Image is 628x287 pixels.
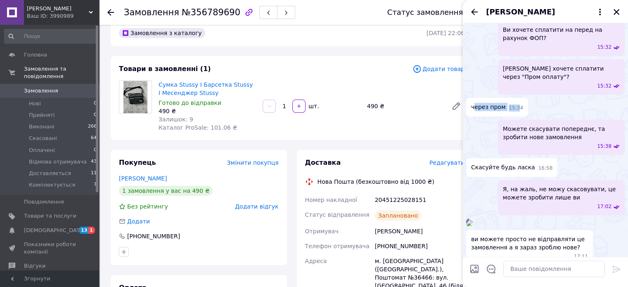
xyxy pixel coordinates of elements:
span: 13 [79,227,88,234]
button: [PERSON_NAME] [486,7,605,17]
span: Показники роботи компанії [24,241,76,256]
span: ви можете просто не вiдправляти це замовлення а я зараз зроблю нове? [471,235,588,251]
div: Заплановано [375,211,422,221]
span: Товари в замовленні (1) [119,65,211,73]
time: [DATE] 22:06 [427,30,464,36]
button: Відкрити шаблони відповідей [486,263,497,274]
span: 43 [91,158,97,166]
span: Отримувач [305,228,339,235]
span: Готово до відправки [159,100,221,106]
span: [DEMOGRAPHIC_DATA] [24,227,85,234]
span: [PERSON_NAME] хочете сплатити через "Пром оплату"? [503,64,620,81]
span: Доставляється [29,170,71,177]
span: Повідомлення [24,198,64,206]
span: Прийняті [29,111,55,119]
span: Телефон отримувача [305,243,370,249]
div: Замовлення з каталогу [119,28,205,38]
span: 17:11 12.08.2025 [574,253,588,260]
span: 1 [88,227,95,234]
span: Додати [127,218,150,225]
span: Скасуйте будь ласка [471,163,535,172]
span: Доставка [305,159,341,166]
span: Номер накладної [305,197,358,203]
span: Замовлення [124,7,179,17]
span: Ви хочете сплатити на перед на рахунок ФОП? [503,26,620,42]
span: Оплачені [29,147,55,154]
div: 490 ₴ [159,107,256,115]
span: Статус відправлення [305,211,370,218]
div: шт. [306,102,320,110]
span: Без рейтингу [127,203,168,210]
span: Jinny Diller [27,5,89,12]
span: Головна [24,51,47,59]
div: 20451225028151 [373,192,466,207]
div: [PERSON_NAME] [373,224,466,239]
div: [PHONE_NUMBER] [126,232,181,240]
button: Назад [469,7,479,17]
div: [PHONE_NUMBER] [373,239,466,254]
span: Відмова отримувача [29,158,87,166]
span: 0 [94,100,97,107]
div: 1 замовлення у вас на 490 ₴ [119,186,213,196]
a: Сумка Stussy І Барсетка Stussy I Месенджер Stussy [159,81,253,96]
span: 15:32 12.08.2025 [597,44,611,51]
span: 15:38 12.08.2025 [597,143,611,150]
span: Змінити покупця [227,159,279,166]
input: Пошук [4,29,97,44]
img: Сумка Stussy І Барсетка Stussy I Месенджер Stussy [123,81,148,113]
div: Ваш ID: 3990989 [27,12,99,20]
div: Повернутися назад [107,8,114,17]
span: Нові [29,100,41,107]
span: 15:32 12.08.2025 [597,83,611,90]
span: Адреса [305,258,327,264]
span: Редагувати [429,159,464,166]
span: Виконані [29,123,55,130]
span: 15:34 12.08.2025 [509,104,523,111]
span: Покупець [119,159,156,166]
span: Каталог ProSale: 101.06 ₴ [159,124,237,131]
span: 0 [94,147,97,154]
span: 64 [91,135,97,142]
span: №356789690 [182,7,240,17]
span: 16:58 12.08.2025 [538,165,553,172]
img: 143fb116-b744-469b-93d8-ea2a04ac5587_w500_h500 [466,220,473,226]
span: через пром [471,103,505,111]
span: Залишок: 9 [159,116,193,123]
span: Замовлення та повідомлення [24,65,99,80]
span: 17:02 12.08.2025 [597,203,611,210]
a: Редагувати [448,98,464,114]
span: Додати відгук [235,203,278,210]
span: Комплектується [29,181,75,189]
span: Я, на жаль, не можу скасовувати, це можете зробити лише ви [503,185,620,202]
span: Замовлення [24,87,58,95]
span: Відгуки [24,262,45,270]
span: Скасовані [29,135,57,142]
span: 0 [94,111,97,119]
div: Нова Пошта (безкоштовно від 1000 ₴) [315,178,436,186]
span: 266 [88,123,97,130]
span: Товари та послуги [24,212,76,220]
a: [PERSON_NAME] [119,175,167,182]
span: Додати товар [412,64,464,74]
span: Можете скасувати попереднє, та зробити нове замовлення [503,125,620,141]
div: 490 ₴ [364,100,445,112]
button: Закрити [611,7,621,17]
span: 11 [91,170,97,177]
span: 7 [94,181,97,189]
span: [PERSON_NAME] [486,7,555,17]
div: Статус замовлення [387,8,463,17]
